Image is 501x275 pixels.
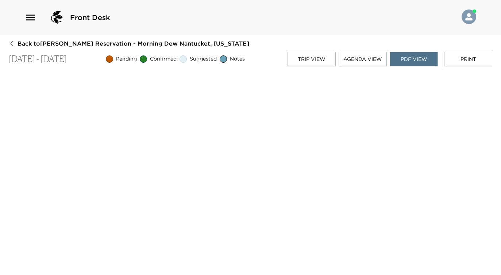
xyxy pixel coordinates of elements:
button: Trip View [288,52,336,66]
img: logo [48,9,66,26]
button: Print [444,52,492,66]
iframe: Trip PDF [9,71,492,268]
button: Agenda View [339,52,387,66]
img: User [462,9,476,24]
span: Suggested [190,55,217,63]
span: Notes [230,55,245,63]
span: Back to [PERSON_NAME] Reservation - Morning Dew Nantucket, [US_STATE] [18,39,249,47]
span: Front Desk [70,12,110,23]
p: [DATE] - [DATE] [9,54,67,65]
span: Confirmed [150,55,177,63]
span: Pending [116,55,137,63]
button: Back to[PERSON_NAME] Reservation - Morning Dew Nantucket, [US_STATE] [9,39,249,47]
button: PDF View [390,52,438,66]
